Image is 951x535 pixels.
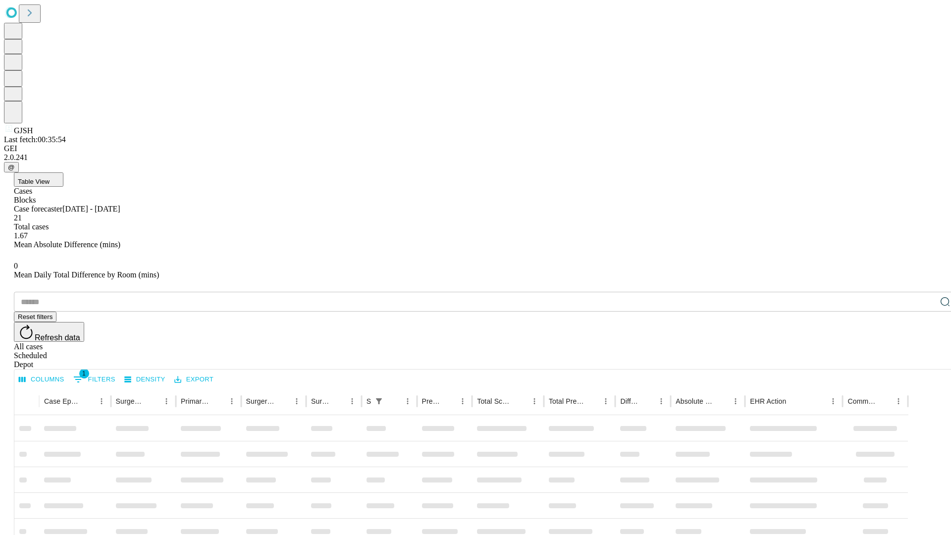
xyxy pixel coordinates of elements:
div: 2.0.241 [4,153,947,162]
span: [DATE] - [DATE] [62,205,120,213]
span: Refresh data [35,333,80,342]
span: Table View [18,178,50,185]
button: Sort [211,394,225,408]
div: Surgery Name [246,397,275,405]
span: Last fetch: 00:35:54 [4,135,66,144]
button: Sort [331,394,345,408]
button: Select columns [16,372,67,387]
button: Menu [159,394,173,408]
button: @ [4,162,19,172]
button: Menu [456,394,470,408]
button: Export [172,372,216,387]
span: 1 [79,369,89,378]
button: Menu [528,394,541,408]
button: Sort [276,394,290,408]
div: Absolute Difference [676,397,714,405]
span: 1.67 [14,231,28,240]
span: @ [8,163,15,171]
button: Sort [146,394,159,408]
div: Predicted In Room Duration [422,397,441,405]
button: Sort [640,394,654,408]
button: Show filters [71,372,118,387]
div: Total Predicted Duration [549,397,584,405]
div: Comments [847,397,876,405]
button: Sort [585,394,599,408]
span: 0 [14,262,18,270]
span: 21 [14,214,22,222]
button: Show filters [372,394,386,408]
span: Mean Absolute Difference (mins) [14,240,120,249]
div: Surgery Date [311,397,330,405]
span: GJSH [14,126,33,135]
button: Menu [290,394,304,408]
button: Sort [442,394,456,408]
div: Difference [620,397,639,405]
span: Mean Daily Total Difference by Room (mins) [14,270,159,279]
button: Sort [514,394,528,408]
div: Total Scheduled Duration [477,397,513,405]
div: EHR Action [750,397,786,405]
div: GEI [4,144,947,153]
div: Case Epic Id [44,397,80,405]
button: Sort [387,394,401,408]
button: Sort [715,394,729,408]
button: Menu [599,394,613,408]
div: Scheduled In Room Duration [367,397,371,405]
button: Menu [401,394,415,408]
span: Case forecaster [14,205,62,213]
button: Menu [345,394,359,408]
button: Density [122,372,168,387]
button: Table View [14,172,63,187]
button: Sort [81,394,95,408]
span: Reset filters [18,313,53,321]
button: Menu [892,394,905,408]
div: 1 active filter [372,394,386,408]
button: Refresh data [14,322,84,342]
div: Surgeon Name [116,397,145,405]
button: Sort [878,394,892,408]
button: Sort [787,394,801,408]
button: Menu [95,394,108,408]
div: Primary Service [181,397,210,405]
button: Reset filters [14,312,56,322]
button: Menu [225,394,239,408]
button: Menu [729,394,742,408]
button: Menu [654,394,668,408]
button: Menu [826,394,840,408]
span: Total cases [14,222,49,231]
